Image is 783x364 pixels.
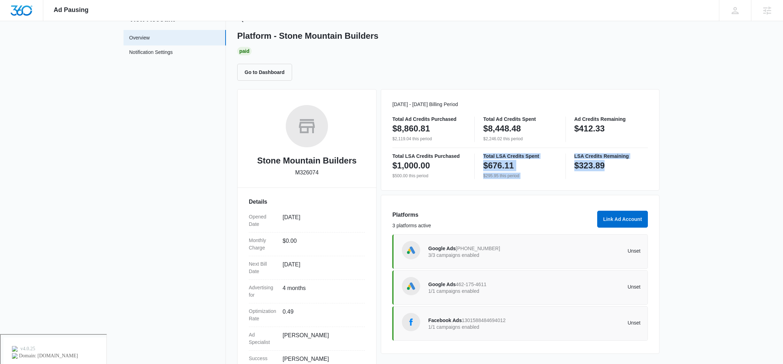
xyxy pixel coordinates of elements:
[249,209,365,233] div: Opened Date[DATE]
[392,222,593,229] p: 3 platforms active
[249,303,365,327] div: Optimization Rate0.49
[283,260,359,275] dd: [DATE]
[392,101,648,108] p: [DATE] - [DATE] Billing Period
[249,237,277,252] dt: Monthly Charge
[574,123,605,134] p: $412.33
[428,282,456,287] span: Google Ads
[19,41,25,47] img: tab_domain_overview_orange.svg
[283,237,359,252] dd: $0.00
[257,154,357,167] h2: Stone Mountain Builders
[249,308,277,322] dt: Optimization Rate
[428,325,535,329] p: 1/1 campaigns enabled
[483,123,521,134] p: $8,448.48
[249,233,365,256] div: Monthly Charge$0.00
[249,327,365,351] div: Ad Specialist[PERSON_NAME]
[20,11,34,17] div: v 4.0.25
[392,270,648,305] a: Google AdsGoogle Ads462-175-46111/1 campaigns enabledUnset
[456,282,486,287] span: 462-175-4611
[237,69,296,75] a: Go to Dashboard
[392,306,648,341] a: Facebook AdsFacebook Ads13015884846940121/1 campaigns enabledUnset
[54,6,89,14] span: Ad Pausing
[237,31,378,41] h1: Platform - Stone Mountain Builders
[535,284,641,289] p: Unset
[406,317,416,327] img: Facebook Ads
[249,198,365,206] h3: Details
[597,211,648,228] button: Link Ad Account
[392,136,466,142] p: $2,119.04 this period
[283,331,359,346] dd: [PERSON_NAME]
[574,160,605,171] p: $323.89
[249,280,365,303] div: Advertising for4 months
[428,317,462,323] span: Facebook Ads
[129,49,173,58] a: Notification Settings
[535,320,641,325] p: Unset
[456,246,500,251] span: [PHONE_NUMBER]
[428,246,456,251] span: Google Ads
[392,211,593,219] h3: Platforms
[483,160,514,171] p: $676.11
[249,256,365,280] div: Next Bill Date[DATE]
[406,245,416,255] img: Google Ads
[295,168,319,177] p: M326074
[428,289,535,294] p: 1/1 campaigns enabled
[283,308,359,322] dd: 0.49
[237,47,252,55] div: Paid
[392,154,466,159] p: Total LSA Credits Purchased
[283,213,359,228] dd: [DATE]
[406,281,416,291] img: Google Ads
[392,234,648,269] a: Google AdsGoogle Ads[PHONE_NUMBER]3/3 campaigns enabledUnset
[483,154,557,159] p: Total LSA Credits Spent
[11,11,17,17] img: logo_orange.svg
[237,64,292,81] button: Go to Dashboard
[18,18,77,24] div: Domain: [DOMAIN_NAME]
[483,117,557,122] p: Total Ad Credits Spent
[11,18,17,24] img: website_grey.svg
[574,117,648,122] p: Ad Credits Remaining
[249,213,277,228] dt: Opened Date
[535,248,641,253] p: Unset
[27,42,63,46] div: Domain Overview
[249,260,277,275] dt: Next Bill Date
[392,160,430,171] p: $1,000.00
[129,34,150,42] a: Overview
[78,42,119,46] div: Keywords by Traffic
[249,284,277,299] dt: Advertising for
[249,331,277,346] dt: Ad Specialist
[392,173,466,179] p: $500.00 this period
[462,317,506,323] span: 1301588484694012
[392,123,430,134] p: $8,860.81
[283,284,359,299] dd: 4 months
[392,117,466,122] p: Total Ad Credits Purchased
[70,41,76,47] img: tab_keywords_by_traffic_grey.svg
[483,136,557,142] p: $2,246.02 this period
[483,173,557,179] p: $295.95 this period
[574,154,648,159] p: LSA Credits Remaining
[428,253,535,258] p: 3/3 campaigns enabled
